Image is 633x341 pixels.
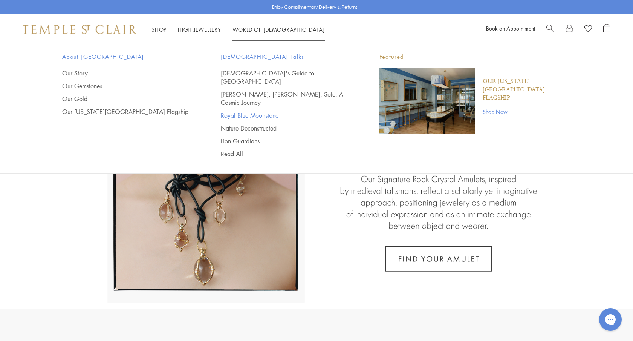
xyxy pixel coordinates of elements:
a: Lion Guardians [221,137,349,145]
a: Our Gold [62,95,191,103]
a: Our [US_STATE][GEOGRAPHIC_DATA] Flagship [62,108,191,116]
a: Search [546,24,554,35]
a: [PERSON_NAME], [PERSON_NAME], Sole: A Cosmic Journey [221,90,349,107]
a: Read All [221,150,349,158]
a: Our Gemstones [62,82,191,90]
nav: Main navigation [151,25,325,34]
a: View Wishlist [584,24,592,35]
a: ShopShop [151,26,167,33]
p: Featured [379,52,571,61]
a: High JewelleryHigh Jewellery [178,26,221,33]
a: Royal Blue Moonstone [221,111,349,120]
span: [DEMOGRAPHIC_DATA] Talks [221,52,349,61]
a: Our Story [62,69,191,77]
a: Open Shopping Bag [603,24,610,35]
iframe: Gorgias live chat messenger [595,306,625,333]
a: Nature Deconstructed [221,124,349,132]
p: Enjoy Complimentary Delivery & Returns [272,3,358,11]
a: Book an Appointment [486,25,535,32]
span: About [GEOGRAPHIC_DATA] [62,52,191,61]
a: World of [DEMOGRAPHIC_DATA]World of [DEMOGRAPHIC_DATA] [232,26,325,33]
a: Our [US_STATE][GEOGRAPHIC_DATA] Flagship [483,77,571,102]
img: Temple St. Clair [23,25,136,34]
a: Shop Now [483,108,571,116]
a: [DEMOGRAPHIC_DATA]'s Guide to [GEOGRAPHIC_DATA] [221,69,349,86]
